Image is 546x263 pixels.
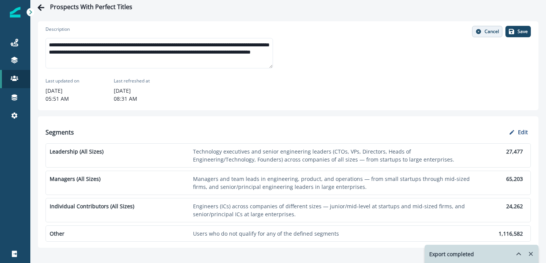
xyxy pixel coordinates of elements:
[505,26,531,37] button: Save
[476,175,523,183] p: 65,203
[429,250,474,258] p: Export completed
[45,95,83,103] p: 05:51 AM
[114,95,152,103] p: 08:31 AM
[45,78,79,84] p: Last updated on
[476,147,523,155] p: 27,477
[50,175,190,183] p: Managers (All Sizes)
[50,3,132,12] div: Prospects With Perfect Titles
[476,230,523,238] p: 1,116,582
[513,248,525,260] button: hide-exports
[45,128,74,137] p: Segments
[518,29,528,34] p: Save
[50,230,190,238] p: Other
[114,87,152,95] p: [DATE]
[193,147,473,163] p: Technology executives and senior engineering leaders (CTOs, VPs, Directors, Heads of Engineering/...
[476,202,523,210] p: 24,262
[45,26,70,33] p: Description
[507,245,522,263] button: hide-exports
[10,7,20,17] img: Inflection
[518,128,528,136] p: Edit
[472,26,502,37] button: Cancel
[193,175,473,191] p: Managers and team leads in engineering, product, and operations — from small startups through mid...
[193,202,473,218] p: Engineers (ICs) across companies of different sizes — junior/mid-level at startups and mid-sized ...
[506,125,531,139] button: Edit
[114,78,150,84] p: Last refreshed at
[525,248,537,260] button: Remove-exports
[485,29,499,34] p: Cancel
[50,147,190,155] p: Leadership (All Sizes)
[50,202,190,210] p: Individual Contributors (All Sizes)
[45,87,83,95] p: [DATE]
[193,230,473,238] p: Users who do not qualify for any of the defined segments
